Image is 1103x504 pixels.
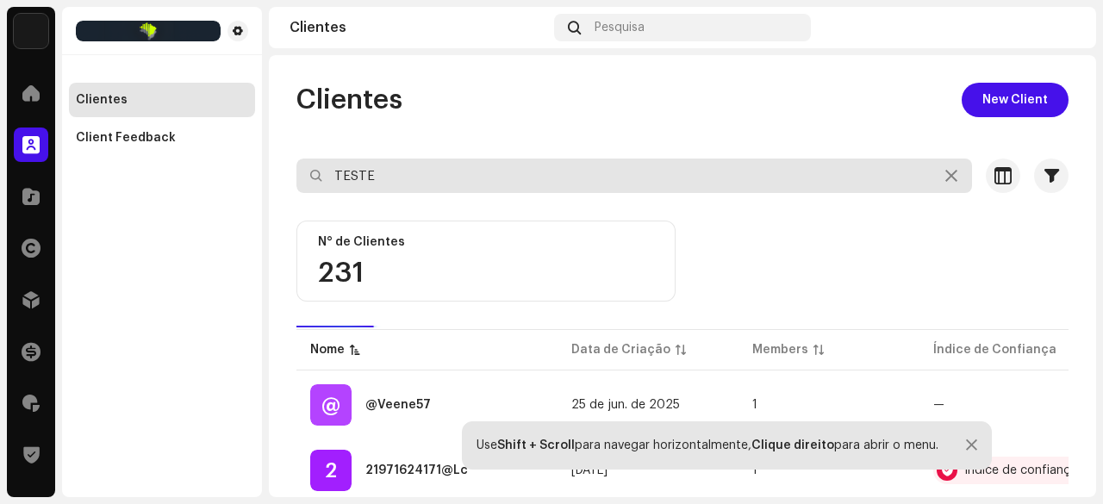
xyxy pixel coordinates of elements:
div: @ [310,384,352,426]
re-m-nav-item: Clientes [69,83,255,117]
div: 2 [310,450,352,491]
img: 8e39a92f-6217-4997-acbe-e0aa9e7f9449 [76,21,221,41]
img: 71bf27a5-dd94-4d93-852c-61362381b7db [14,14,48,48]
div: N° de Clientes [318,235,654,249]
span: 1 [752,464,757,476]
div: @Veene57 [365,399,431,411]
div: Nome [310,341,345,358]
span: Pesquisa [595,21,645,34]
strong: Clique direito [751,439,834,451]
re-o-card-value: N° de Clientes [296,221,676,302]
span: 25 de jun. de 2025 [571,399,680,411]
div: Clientes [76,93,128,107]
span: 1 [752,399,757,411]
div: 21971624171@Lc [365,464,468,476]
div: Client Feedback [76,131,176,145]
button: New Client [962,83,1069,117]
div: Members [752,341,808,358]
strong: Shift + Scroll [497,439,575,451]
span: Clientes [296,83,402,117]
div: Data de Criação [571,341,670,358]
re-m-nav-item: Client Feedback [69,121,255,155]
span: New Client [982,83,1048,117]
input: Pesquisa [296,159,972,193]
div: Use para navegar horizontalmente, para abrir o menu. [477,439,938,452]
img: 7b092bcd-1f7b-44aa-9736-f4bc5021b2f1 [1048,14,1075,41]
div: Clientes [290,21,547,34]
span: 10 de jul. de 2025 [571,464,608,476]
